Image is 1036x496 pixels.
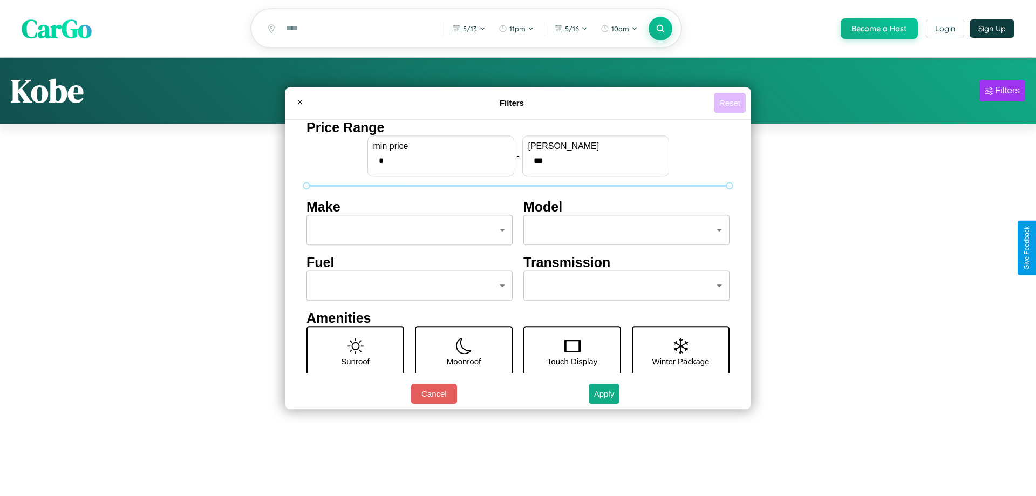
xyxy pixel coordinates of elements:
span: 5 / 13 [463,24,477,33]
span: CarGo [22,11,92,46]
button: 5/16 [549,20,593,37]
p: Touch Display [547,354,597,369]
button: Reset [714,93,746,113]
h4: Fuel [306,255,513,270]
button: Cancel [411,384,457,404]
button: 5/13 [447,20,491,37]
span: 5 / 16 [565,24,579,33]
button: Apply [589,384,620,404]
h4: Amenities [306,310,730,326]
div: Filters [995,85,1020,96]
p: Moonroof [447,354,481,369]
button: Sign Up [970,19,1014,38]
p: - [517,148,520,163]
p: Sunroof [341,354,370,369]
h1: Kobe [11,69,84,113]
label: [PERSON_NAME] [528,141,663,151]
button: Become a Host [841,18,918,39]
span: 11pm [509,24,526,33]
h4: Filters [310,98,714,107]
button: Filters [979,80,1025,101]
button: Login [926,19,964,38]
label: min price [373,141,508,151]
h4: Model [523,199,730,215]
p: Winter Package [652,354,710,369]
h4: Price Range [306,120,730,135]
button: 10am [595,20,643,37]
button: 11pm [493,20,540,37]
span: 10am [611,24,629,33]
div: Give Feedback [1023,226,1031,270]
h4: Transmission [523,255,730,270]
h4: Make [306,199,513,215]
